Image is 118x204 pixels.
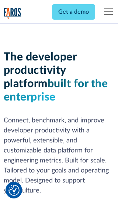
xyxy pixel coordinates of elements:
div: menu [100,3,114,21]
p: Connect, benchmark, and improve developer productivity with a powerful, extensible, and customiza... [4,116,115,196]
img: Logo of the analytics and reporting company Faros. [4,8,21,19]
h1: The developer productivity platform [4,50,115,104]
span: built for the enterprise [4,78,108,103]
a: home [4,8,21,19]
img: Revisit consent button [8,185,20,196]
button: Cookie Settings [8,185,20,196]
a: Get a demo [52,4,95,20]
